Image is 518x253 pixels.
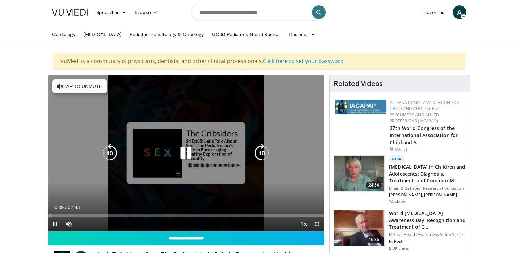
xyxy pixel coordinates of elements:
p: Mental Health Awareness Video Series [389,232,466,237]
input: Search topics, interventions [191,4,327,20]
button: Tap to unmute [52,79,107,93]
h3: [MEDICAL_DATA] in Children and Adolescents: Diagnosis, Treatment, and Common M… [389,164,466,184]
a: A [453,5,466,19]
span: 57:43 [68,205,80,210]
p: 34 views [389,199,406,205]
p: Brain & Behavior Research Foundation [389,185,466,191]
p: [PERSON_NAME], [PERSON_NAME] [389,192,466,198]
a: Specialties [92,5,131,19]
div: [DATE] [390,146,464,152]
p: R. Post [389,239,466,244]
img: 2a9917ce-aac2-4f82-acde-720e532d7410.png.150x105_q85_autocrop_double_scale_upscale_version-0.2.png [335,100,386,114]
span: 24:54 [366,182,382,189]
img: VuMedi Logo [52,9,88,16]
video-js: Video Player [48,75,324,231]
div: VuMedi is a community of physicians, dentists, and other clinical professionals. [53,53,465,70]
span: 16:36 [366,236,382,243]
button: Pause [48,217,62,231]
a: Business [285,28,319,41]
button: Playback Rate [297,217,310,231]
a: Cardiology [48,28,80,41]
a: UCSD Pediatrics Grand Rounds [208,28,285,41]
a: Click here to set your password [263,57,344,65]
button: Unmute [62,217,76,231]
span: / [65,205,67,210]
p: New [389,155,404,162]
button: Fullscreen [310,217,324,231]
span: 0:09 [54,205,64,210]
a: 16:36 World [MEDICAL_DATA] Awareness Day: Recognition and Treatment of C… Mental Health Awareness... [334,210,466,251]
div: Progress Bar [48,214,324,217]
a: Favorites [420,5,449,19]
img: dad9b3bb-f8af-4dab-abc0-c3e0a61b252e.150x105_q85_crop-smart_upscale.jpg [334,210,384,246]
p: 8.0K views [389,245,409,251]
img: 5b8011c7-1005-4e73-bd4d-717c320f5860.150x105_q85_crop-smart_upscale.jpg [334,156,384,191]
h4: Related Videos [334,79,383,88]
a: [MEDICAL_DATA] [79,28,126,41]
a: 24:54 New [MEDICAL_DATA] in Children and Adolescents: Diagnosis, Treatment, and Common M… Brain &... [334,155,466,205]
a: 27th World Congress of the International Association for Child and A… [390,125,458,146]
a: Pediatric Hematology & Oncology [126,28,208,41]
a: Browse [130,5,162,19]
h3: World [MEDICAL_DATA] Awareness Day: Recognition and Treatment of C… [389,210,466,230]
a: International Association for Child and Adolescent Psychiatry and Allied Professions (IACAPAP) [390,100,459,124]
